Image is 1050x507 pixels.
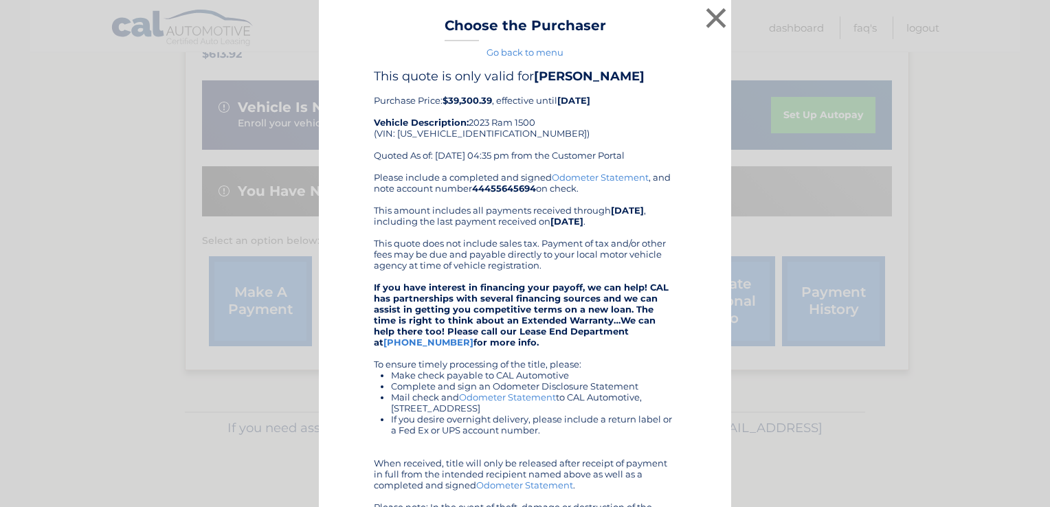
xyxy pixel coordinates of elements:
[374,69,676,84] h4: This quote is only valid for
[391,414,676,436] li: If you desire overnight delivery, please include a return label or a Fed Ex or UPS account number.
[391,381,676,392] li: Complete and sign an Odometer Disclosure Statement
[383,337,473,348] a: [PHONE_NUMBER]
[472,183,536,194] b: 44455645694
[374,282,669,348] strong: If you have interest in financing your payoff, we can help! CAL has partnerships with several fin...
[552,172,649,183] a: Odometer Statement
[476,480,573,491] a: Odometer Statement
[391,392,676,414] li: Mail check and to CAL Automotive, [STREET_ADDRESS]
[487,47,563,58] a: Go back to menu
[557,95,590,106] b: [DATE]
[374,117,469,128] strong: Vehicle Description:
[534,69,645,84] b: [PERSON_NAME]
[459,392,556,403] a: Odometer Statement
[391,370,676,381] li: Make check payable to CAL Automotive
[445,17,606,41] h3: Choose the Purchaser
[443,95,492,106] b: $39,300.39
[611,205,644,216] b: [DATE]
[702,4,730,32] button: ×
[374,69,676,172] div: Purchase Price: , effective until 2023 Ram 1500 (VIN: [US_VEHICLE_IDENTIFICATION_NUMBER]) Quoted ...
[550,216,583,227] b: [DATE]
